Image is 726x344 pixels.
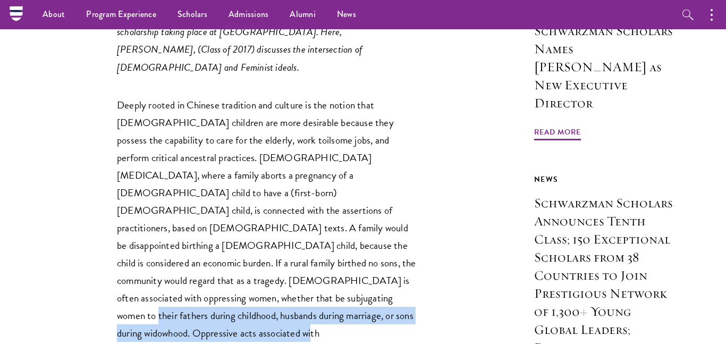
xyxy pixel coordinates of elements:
h3: Schwarzman Scholars Names [PERSON_NAME] as New Executive Director [534,22,673,112]
div: News [534,173,673,186]
a: Press Releases Schwarzman Scholars Names [PERSON_NAME] as New Executive Director Read More [534,1,673,142]
span: Read More [534,125,581,142]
